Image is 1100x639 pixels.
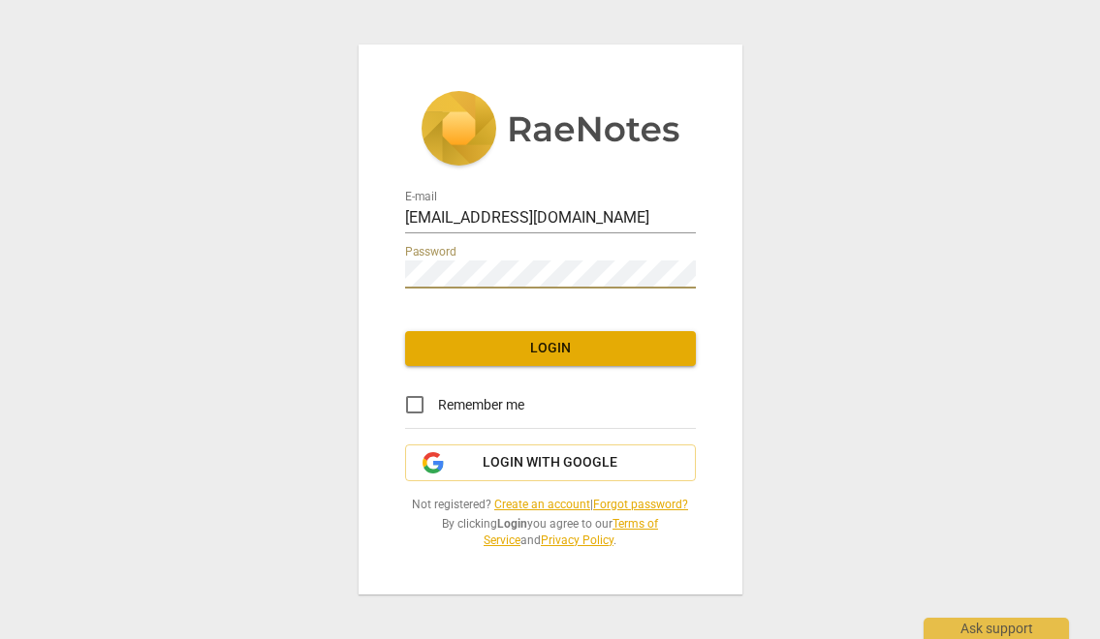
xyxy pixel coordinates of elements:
button: Login [405,331,696,366]
label: Password [405,247,456,259]
b: Login [497,517,527,531]
a: Privacy Policy [541,533,613,547]
span: By clicking you agree to our and . [405,516,696,548]
span: Not registered? | [405,497,696,513]
span: Login with Google [483,453,617,472]
span: Login [421,339,680,358]
a: Forgot password? [593,498,688,511]
a: Create an account [494,498,590,511]
label: E-mail [405,192,437,203]
button: Login with Google [405,444,696,481]
div: Ask support [924,618,1069,639]
span: Remember me [438,395,524,415]
a: Terms of Service [484,517,658,547]
img: 5ac2273c67554f335776073100b6d88f.svg [421,91,680,170]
